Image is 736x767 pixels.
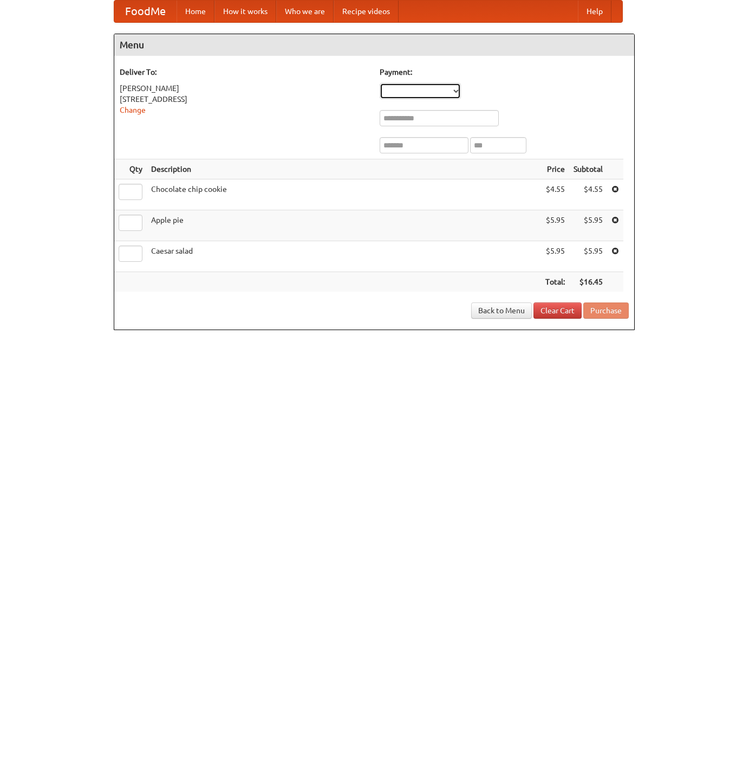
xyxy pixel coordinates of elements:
button: Purchase [583,302,629,319]
h5: Deliver To: [120,67,369,78]
a: Recipe videos [334,1,399,22]
td: Apple pie [147,210,541,241]
a: How it works [214,1,276,22]
td: $5.95 [541,241,569,272]
h5: Payment: [380,67,629,78]
td: $4.55 [569,179,607,210]
th: Description [147,159,541,179]
h4: Menu [114,34,634,56]
th: $16.45 [569,272,607,292]
div: [PERSON_NAME] [120,83,369,94]
th: Price [541,159,569,179]
a: Who we are [276,1,334,22]
a: FoodMe [114,1,177,22]
td: $5.95 [569,241,607,272]
td: Chocolate chip cookie [147,179,541,210]
a: Change [120,106,146,114]
th: Qty [114,159,147,179]
td: $4.55 [541,179,569,210]
td: $5.95 [569,210,607,241]
a: Back to Menu [471,302,532,319]
a: Home [177,1,214,22]
th: Subtotal [569,159,607,179]
div: [STREET_ADDRESS] [120,94,369,105]
a: Clear Cart [533,302,582,319]
th: Total: [541,272,569,292]
td: Caesar salad [147,241,541,272]
a: Help [578,1,611,22]
td: $5.95 [541,210,569,241]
